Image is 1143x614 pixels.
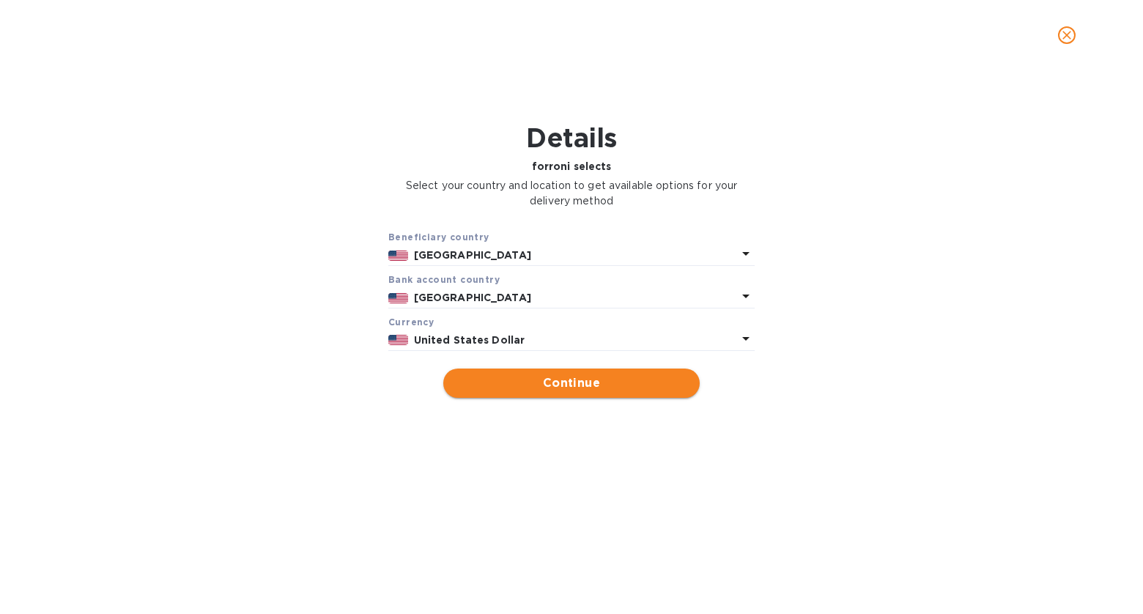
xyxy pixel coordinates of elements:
b: [GEOGRAPHIC_DATA] [414,249,531,261]
img: US [388,293,408,303]
span: Continue [455,374,688,392]
b: Currency [388,317,434,328]
img: USD [388,335,408,345]
b: [GEOGRAPHIC_DATA] [414,292,531,303]
button: close [1049,18,1084,53]
b: for roni selects [532,160,612,172]
p: Select your country and location to get available options for your delivery method [388,178,755,209]
b: Bank account cоuntry [388,274,500,285]
b: Beneficiary country [388,232,489,243]
img: US [388,251,408,261]
h1: Details [388,122,755,153]
b: United States Dollar [414,334,525,346]
button: Continue [443,369,700,398]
